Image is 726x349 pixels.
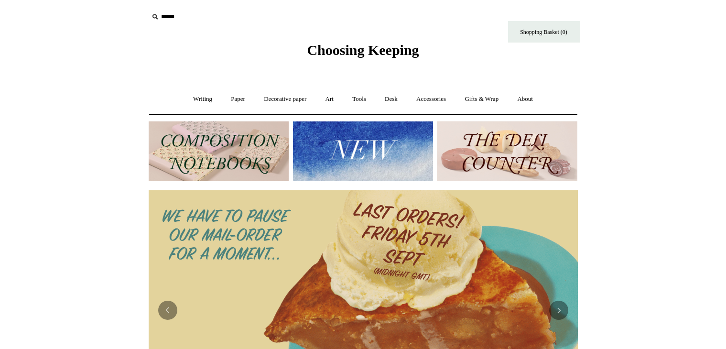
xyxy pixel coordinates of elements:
[344,87,375,112] a: Tools
[184,87,221,112] a: Writing
[158,301,177,320] button: Previous
[456,87,507,112] a: Gifts & Wrap
[317,87,342,112] a: Art
[255,87,315,112] a: Decorative paper
[508,21,580,43] a: Shopping Basket (0)
[509,87,542,112] a: About
[222,87,254,112] a: Paper
[293,121,433,181] img: New.jpg__PID:f73bdf93-380a-4a35-bcfe-7823039498e1
[307,50,419,56] a: Choosing Keeping
[376,87,406,112] a: Desk
[437,121,577,181] img: The Deli Counter
[149,121,289,181] img: 202302 Composition ledgers.jpg__PID:69722ee6-fa44-49dd-a067-31375e5d54ec
[408,87,455,112] a: Accessories
[549,301,568,320] button: Next
[307,42,419,58] span: Choosing Keeping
